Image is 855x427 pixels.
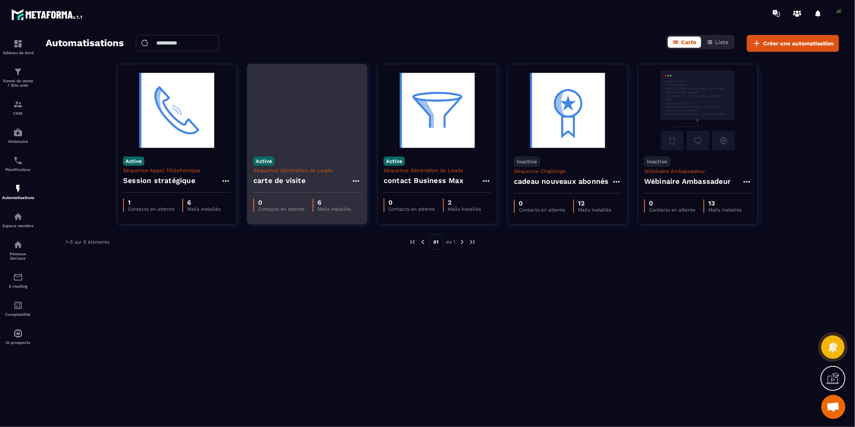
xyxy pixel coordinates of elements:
[708,199,742,207] p: 13
[668,37,701,48] button: Carte
[2,224,34,228] p: Espace membre
[384,157,405,166] p: Active
[384,70,491,150] img: automation-background
[514,70,621,150] img: automation-background
[13,301,23,310] img: accountant
[123,70,230,150] img: automation-background
[821,395,845,419] a: Ouvrir le chat
[448,199,481,206] p: 2
[2,122,34,150] a: automationsautomationsWebinaire
[702,37,733,48] button: Liste
[388,206,435,212] p: Contacts en attente
[13,329,23,338] img: automations
[13,240,23,250] img: social-network
[128,199,174,206] p: 1
[519,207,565,213] p: Contacts en attente
[388,199,435,206] p: 0
[644,168,752,174] p: Wébinaire Ambassadeur
[2,284,34,289] p: E-mailing
[317,199,351,206] p: 6
[2,295,34,323] a: accountantaccountantComptabilité
[2,206,34,234] a: automationsautomationsEspace membre
[123,175,195,186] h4: Session stratégique
[13,128,23,137] img: automations
[578,207,611,213] p: Mails installés
[429,234,443,250] p: 01
[459,238,466,246] img: next
[123,157,144,166] p: Active
[747,35,839,52] button: Créer une automatisation
[644,70,752,150] img: automation-background
[681,39,696,45] span: Carte
[2,150,34,178] a: schedulerschedulerPlanificateur
[2,312,34,317] p: Comptabilité
[187,206,220,212] p: Mails installés
[2,252,34,260] p: Réseaux Sociaux
[2,51,34,55] p: Tableau de bord
[11,7,83,22] img: logo
[419,238,426,246] img: prev
[13,39,23,49] img: formation
[514,176,609,187] h4: cadeau nouveaux abonnés
[2,94,34,122] a: formationformationCRM
[2,340,34,345] p: IA prospects
[763,39,834,47] span: Créer une automatisation
[13,184,23,193] img: automations
[384,167,491,173] p: Séquence Génération de Leads
[2,234,34,266] a: social-networksocial-networkRéseaux Sociaux
[13,67,23,77] img: formation
[578,199,611,207] p: 12
[644,176,731,187] h4: Wébinaire Ambassadeur
[446,239,456,245] p: de 1
[128,206,174,212] p: Contacts en attente
[644,157,670,167] p: Inactive
[2,139,34,144] p: Webinaire
[253,167,361,173] p: Séquence Génération de Leads
[715,39,728,45] span: Liste
[253,175,305,186] h4: carte de visite
[13,100,23,109] img: formation
[649,199,695,207] p: 0
[448,206,481,212] p: Mails installés
[2,178,34,206] a: automationsautomationsAutomatisations
[514,157,540,167] p: Inactive
[649,207,695,213] p: Contacts en attente
[2,61,34,94] a: formationformationTunnel de vente / Site web
[123,167,230,173] p: Séquence Appel Téléphonique
[514,168,621,174] p: Séquence Challenge
[409,238,416,246] img: prev
[2,111,34,116] p: CRM
[258,206,305,212] p: Contacts en attente
[317,206,351,212] p: Mails installés
[2,195,34,200] p: Automatisations
[13,156,23,165] img: scheduler
[13,212,23,222] img: automations
[469,238,476,246] img: next
[2,33,34,61] a: formationformationTableau de bord
[519,199,565,207] p: 0
[187,199,220,206] p: 6
[708,207,742,213] p: Mails installés
[253,70,361,150] img: automation-background
[258,199,305,206] p: 0
[13,272,23,282] img: email
[384,175,463,186] h4: contact Business Max
[2,266,34,295] a: emailemailE-mailing
[2,79,34,87] p: Tunnel de vente / Site web
[2,167,34,172] p: Planificateur
[66,239,109,245] p: 1-5 sur 5 éléments
[46,35,124,52] h2: Automatisations
[253,157,275,166] p: Active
